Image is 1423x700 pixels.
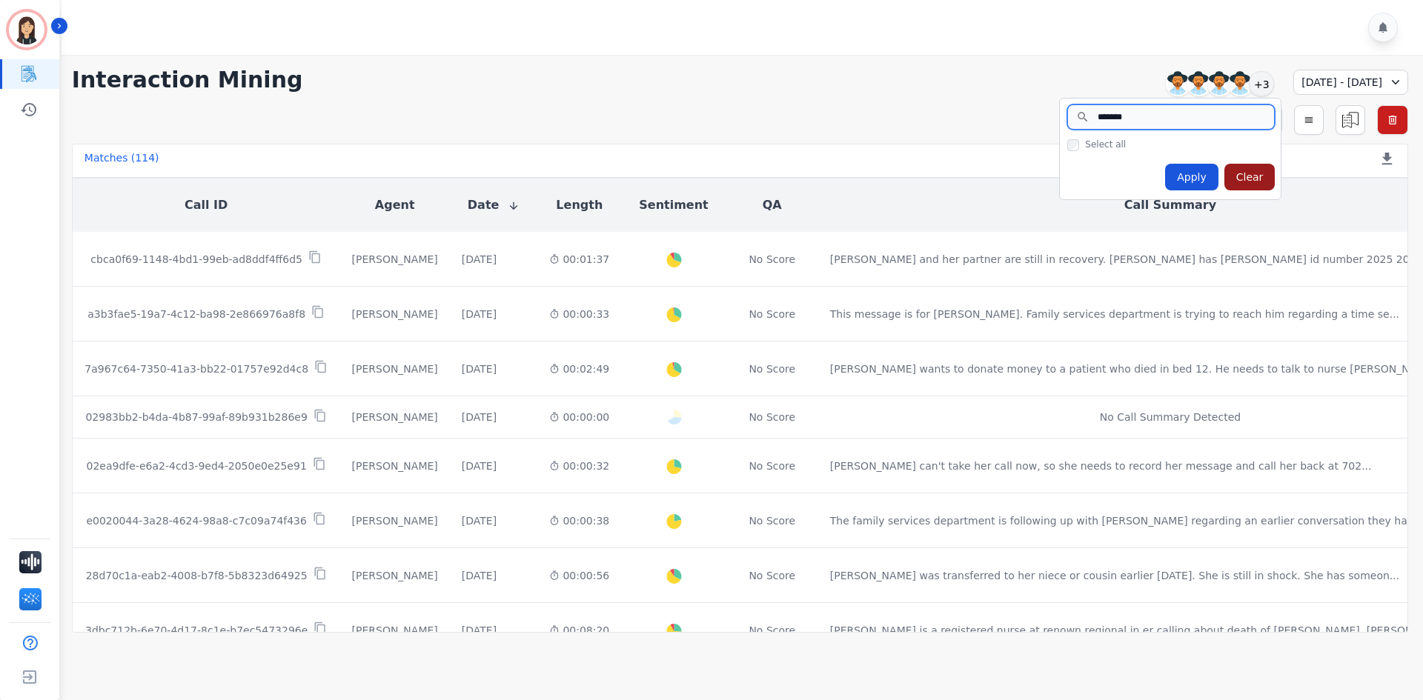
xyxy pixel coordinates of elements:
[556,196,603,214] button: Length
[352,568,438,583] div: [PERSON_NAME]
[639,196,708,214] button: Sentiment
[549,568,609,583] div: 00:00:56
[1293,70,1408,95] div: [DATE] - [DATE]
[352,307,438,321] div: [PERSON_NAME]
[90,252,302,267] p: cbca0f69-1148-4bd1-99eb-ad8ddf4ff6d5
[462,307,497,321] div: [DATE]
[549,623,609,638] div: 00:08:20
[749,307,795,321] div: No Score
[830,307,1399,321] div: This message is for [PERSON_NAME]. Family services department is trying to reach him regarding a ...
[549,361,609,376] div: 00:02:49
[84,150,159,171] div: Matches ( 114 )
[87,459,307,473] p: 02ea9dfe-e6a2-4cd3-9ed4-2050e0e25e91
[462,410,497,424] div: [DATE]
[462,568,497,583] div: [DATE]
[84,361,308,376] p: 7a967c64-7350-41a3-bb22-01757e92d4c8
[1124,196,1216,214] button: Call Summary
[468,196,520,214] button: Date
[9,12,44,47] img: Bordered avatar
[462,513,497,528] div: [DATE]
[462,459,497,473] div: [DATE]
[352,361,438,376] div: [PERSON_NAME]
[1165,164,1218,190] div: Apply
[749,568,795,583] div: No Score
[749,361,795,376] div: No Score
[352,513,438,528] div: [PERSON_NAME]
[462,623,497,638] div: [DATE]
[549,459,609,473] div: 00:00:32
[352,459,438,473] div: [PERSON_NAME]
[549,252,609,267] div: 00:01:37
[830,568,1399,583] div: [PERSON_NAME] was transferred to her niece or cousin earlier [DATE]. She is still in shock. She h...
[749,459,795,473] div: No Score
[1249,71,1274,96] div: +3
[549,307,609,321] div: 00:00:33
[763,196,782,214] button: QA
[830,459,1372,473] div: [PERSON_NAME] can't take her call now, so she needs to record her message and call her back at 70...
[749,252,795,267] div: No Score
[462,252,497,267] div: [DATE]
[87,307,305,321] p: a3b3fae5-19a7-4c12-ba98-2e866976a8f8
[185,196,228,214] button: Call ID
[352,623,438,638] div: [PERSON_NAME]
[375,196,415,214] button: Agent
[549,513,609,528] div: 00:00:38
[1085,139,1126,150] span: Select all
[86,568,308,583] p: 28d70c1a-eab2-4008-b7f8-5b8323d64925
[352,410,438,424] div: [PERSON_NAME]
[85,623,308,638] p: 3dbc712b-6e70-4d17-8c1e-b7ec5473296e
[749,623,795,638] div: No Score
[85,410,307,424] p: 02983bb2-b4da-4b87-99af-89b931b286e9
[1224,164,1276,190] div: Clear
[749,513,795,528] div: No Score
[749,410,795,424] div: No Score
[72,67,303,93] h1: Interaction Mining
[462,361,497,376] div: [DATE]
[549,410,609,424] div: 00:00:00
[352,252,438,267] div: [PERSON_NAME]
[86,513,307,528] p: e0020044-3a28-4624-98a8-c7c09a74f436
